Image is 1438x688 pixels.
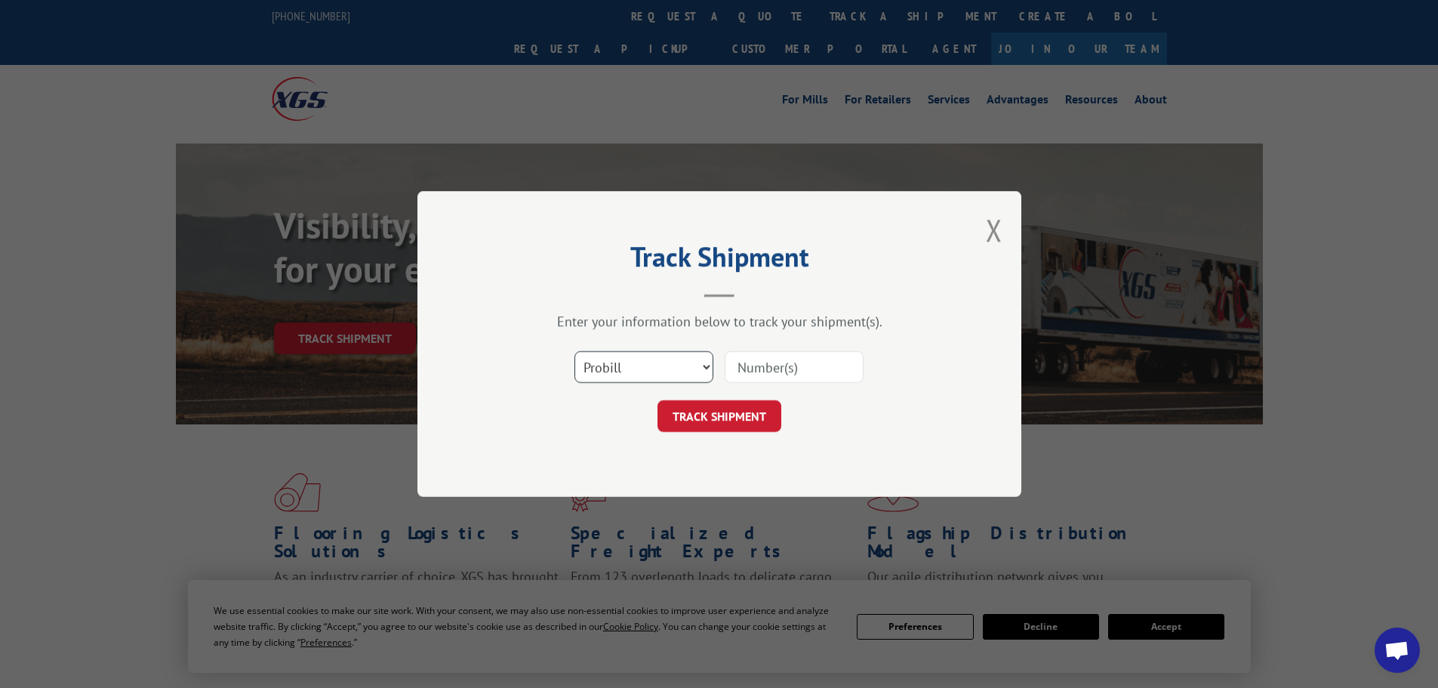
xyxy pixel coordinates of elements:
[986,210,1002,250] button: Close modal
[493,313,946,330] div: Enter your information below to track your shipment(s).
[1375,628,1420,673] div: Open chat
[493,246,946,275] h2: Track Shipment
[725,351,864,383] input: Number(s)
[657,400,781,432] button: TRACK SHIPMENT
